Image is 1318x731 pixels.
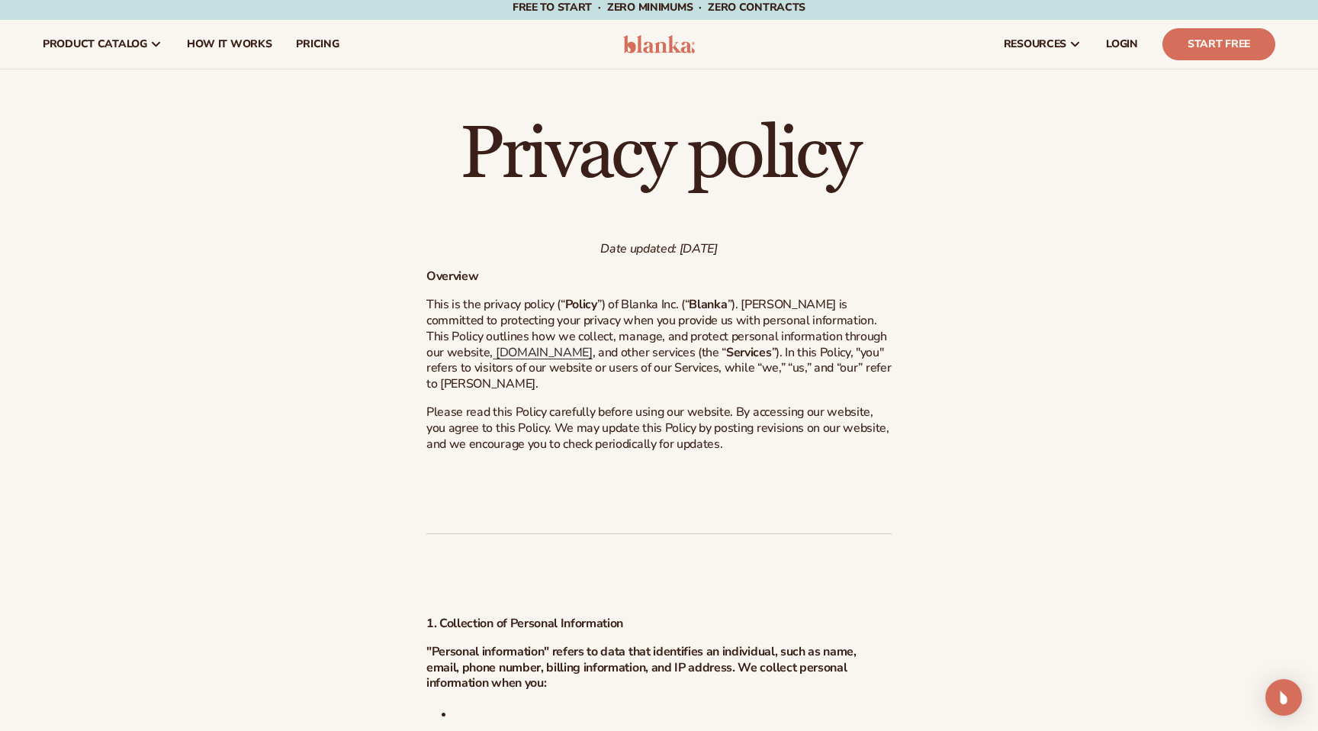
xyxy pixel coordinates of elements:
[426,268,478,285] strong: Overview
[1265,679,1302,716] div: Open Intercom Messenger
[426,296,887,360] span: ”). [PERSON_NAME] is committed to protecting your privacy when you provide us with personal infor...
[1162,28,1275,60] a: Start Free
[43,38,147,50] span: product catalog
[726,344,771,361] strong: Services
[426,118,892,192] h1: Privacy policy
[426,643,857,692] strong: "Personal information" refers to data that identifies an individual, such as name, email, phone n...
[689,296,727,313] strong: Blanka
[426,296,565,313] span: This is the privacy policy (“
[496,344,593,361] span: [DOMAIN_NAME]
[1004,38,1066,50] span: resources
[493,344,593,361] a: [DOMAIN_NAME]
[1094,20,1150,69] a: LOGIN
[593,344,726,361] span: , and other services (the “
[426,344,891,393] span: ”). In this Policy, "you" refers to visitors of our website or users of our Services, while “we,”...
[426,615,623,632] strong: 1. Collection of Personal Information
[426,404,889,452] span: Please read this Policy carefully before using our website. By accessing our website, you agree t...
[175,20,284,69] a: How It Works
[284,20,351,69] a: pricing
[565,296,597,313] strong: Policy
[597,296,690,313] span: ”) of Blanka Inc. (“
[187,38,272,50] span: How It Works
[992,20,1094,69] a: resources
[1106,38,1138,50] span: LOGIN
[623,35,696,53] img: logo
[600,240,718,257] em: Date updated: [DATE]
[31,20,175,69] a: product catalog
[296,38,339,50] span: pricing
